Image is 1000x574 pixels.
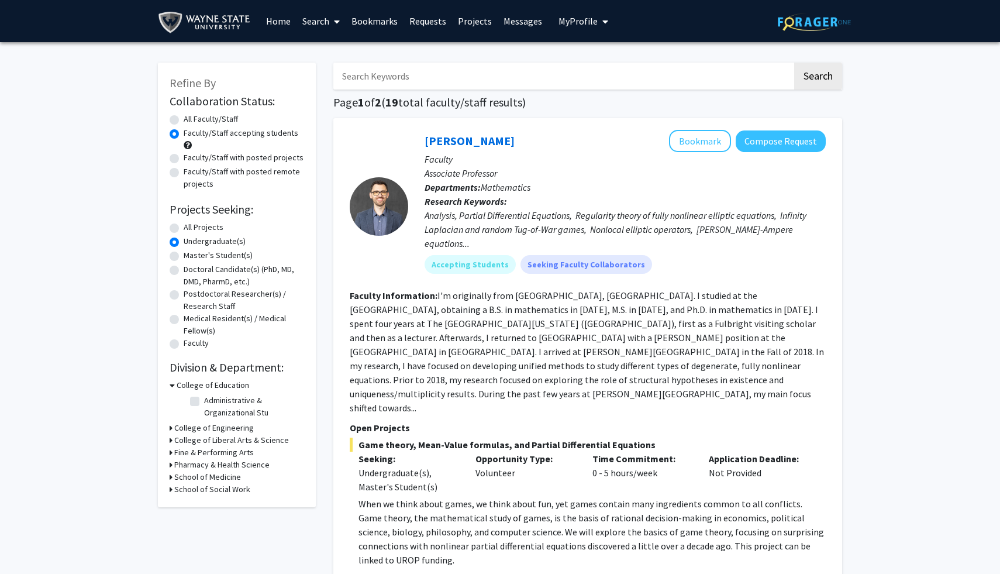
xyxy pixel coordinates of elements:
button: Add Fernando Charro to Bookmarks [669,130,731,152]
p: Open Projects [350,421,826,435]
h3: Fine & Performing Arts [174,446,254,459]
span: Mathematics [481,181,530,193]
label: Medical Resident(s) / Medical Fellow(s) [184,312,304,337]
div: Volunteer [467,452,584,494]
label: All Projects [184,221,223,233]
a: Bookmarks [346,1,404,42]
button: Compose Request to Fernando Charro [736,130,826,152]
div: 0 - 5 hours/week [584,452,701,494]
b: Faculty Information: [350,290,437,301]
h2: Division & Department: [170,360,304,374]
mat-chip: Seeking Faculty Collaborators [520,255,652,274]
a: [PERSON_NAME] [425,133,515,148]
label: Faculty [184,337,209,349]
p: Seeking: [358,452,458,466]
h1: Page of ( total faculty/staff results) [333,95,842,109]
a: Projects [452,1,498,42]
h3: School of Social Work [174,483,250,496]
iframe: Chat [9,521,50,565]
p: Application Deadline: [709,452,808,466]
p: Faculty [425,152,826,166]
a: Requests [404,1,452,42]
span: 2 [375,95,381,109]
button: Search [794,63,842,90]
a: Messages [498,1,548,42]
div: Not Provided [700,452,817,494]
mat-chip: Accepting Students [425,255,516,274]
span: Game theory, Mean-Value formulas, and Partial Differential Equations [350,438,826,452]
div: Analysis, Partial Differential Equations, Regularity theory of fully nonlinear elliptic equations... [425,208,826,250]
label: Postdoctoral Researcher(s) / Research Staff [184,288,304,312]
b: Research Keywords: [425,195,507,207]
label: Doctoral Candidate(s) (PhD, MD, DMD, PharmD, etc.) [184,263,304,288]
h3: College of Liberal Arts & Science [174,434,289,446]
span: My Profile [558,15,598,27]
h3: College of Engineering [174,422,254,434]
h2: Collaboration Status: [170,94,304,108]
label: Undergraduate(s) [184,235,246,248]
p: Time Commitment: [592,452,692,466]
h3: School of Medicine [174,471,241,483]
label: Faculty/Staff with posted remote projects [184,166,304,190]
h3: Pharmacy & Health Science [174,459,270,471]
p: Opportunity Type: [475,452,575,466]
span: 1 [358,95,364,109]
img: ForagerOne Logo [778,13,851,31]
label: Faculty/Staff with posted projects [184,152,304,164]
input: Search Keywords [333,63,792,90]
span: Refine By [170,75,216,90]
fg-read-more: I'm originally from [GEOGRAPHIC_DATA], [GEOGRAPHIC_DATA]. I studied at the [GEOGRAPHIC_DATA], obt... [350,290,824,414]
h3: College of Education [177,379,249,391]
p: Associate Professor [425,166,826,180]
b: Departments: [425,181,481,193]
label: All Faculty/Staff [184,113,238,125]
span: 19 [385,95,398,109]
h2: Projects Seeking: [170,202,304,216]
label: Master's Student(s) [184,249,253,262]
a: Home [260,1,296,42]
a: Search [296,1,346,42]
img: Wayne State University Logo [158,9,256,36]
span: When we think about games, we think about fun, yet games contain many ingredients common to all c... [358,498,824,566]
label: Administrative & Organizational Stu [204,394,301,419]
label: Faculty/Staff accepting students [184,127,298,139]
div: Undergraduate(s), Master's Student(s) [358,466,458,494]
